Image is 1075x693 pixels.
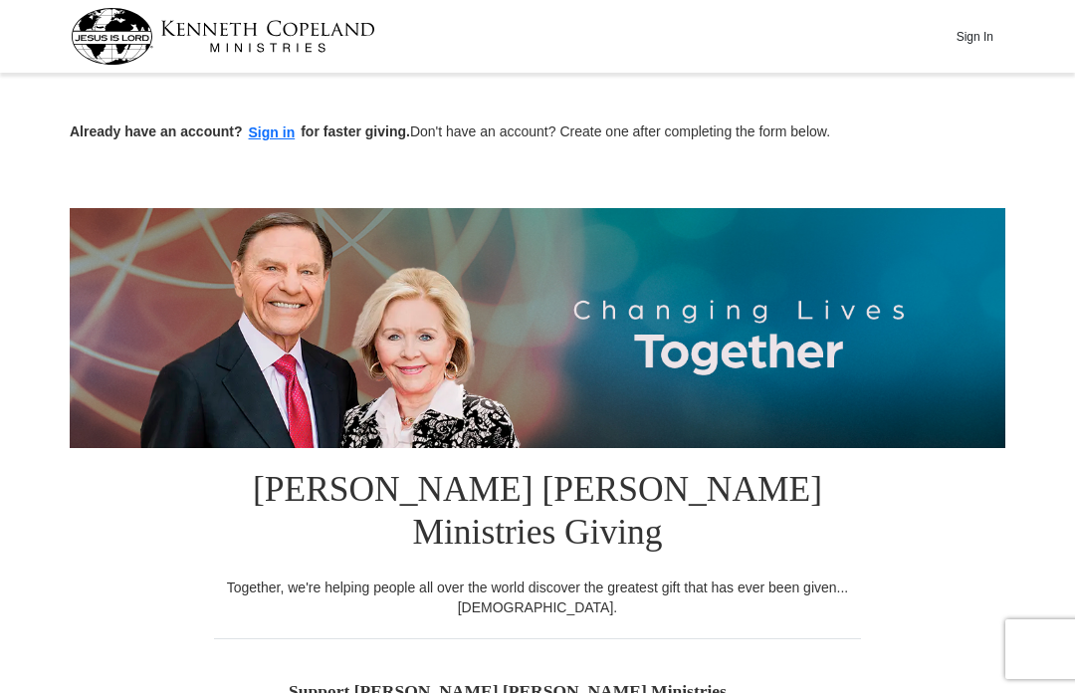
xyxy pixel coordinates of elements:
[945,21,1004,52] button: Sign In
[214,448,861,577] h1: [PERSON_NAME] [PERSON_NAME] Ministries Giving
[243,121,302,144] button: Sign in
[71,8,375,65] img: kcm-header-logo.svg
[214,577,861,617] div: Together, we're helping people all over the world discover the greatest gift that has ever been g...
[70,121,1005,144] p: Don't have an account? Create one after completing the form below.
[70,123,410,139] strong: Already have an account? for faster giving.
